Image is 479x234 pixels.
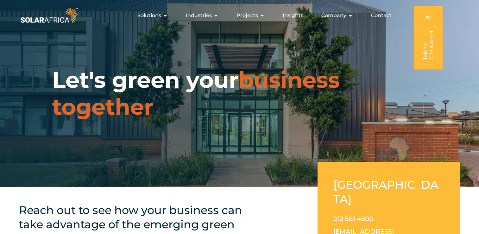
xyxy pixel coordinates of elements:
[333,215,373,223] a: 012 881 4800
[333,178,444,206] h2: [GEOGRAPHIC_DATA]
[371,12,392,19] a: Contact
[283,12,303,19] a: Insights
[137,12,161,19] span: Solutions
[236,12,258,19] span: Projects
[321,12,346,19] span: Company
[52,67,427,120] h1: Let's green your
[52,66,340,120] span: business together
[186,12,212,19] span: Industries
[79,9,397,22] div: Menu Toggle
[79,9,397,22] nav: Menu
